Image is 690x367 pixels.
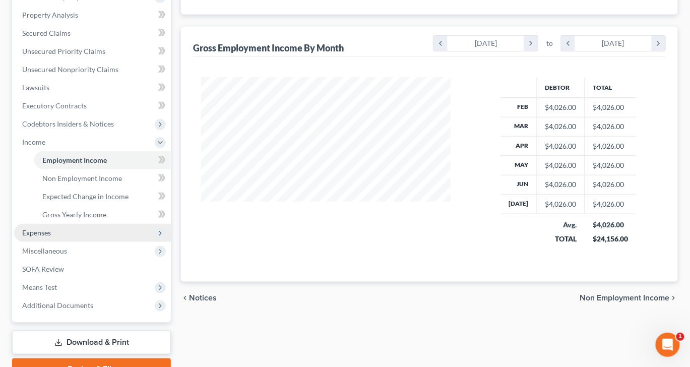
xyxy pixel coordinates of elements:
span: Non Employment Income [42,174,122,182]
a: Expected Change in Income [34,188,171,206]
button: Non Employment Income chevron_right [580,294,678,302]
span: Non Employment Income [580,294,670,302]
span: SOFA Review [22,265,64,273]
td: $4,026.00 [585,195,636,214]
a: Unsecured Nonpriority Claims [14,60,171,79]
span: Miscellaneous [22,247,67,255]
td: $4,026.00 [585,136,636,155]
i: chevron_right [524,36,538,51]
div: TOTAL [545,234,577,244]
td: $4,026.00 [585,175,636,194]
div: $4,026.00 [545,160,577,170]
a: Lawsuits [14,79,171,97]
div: Avg. [545,220,577,230]
a: Property Analysis [14,6,171,24]
span: Lawsuits [22,83,49,92]
span: 1 [676,333,684,341]
span: Property Analysis [22,11,78,19]
span: Income [22,138,45,146]
th: Feb [501,98,537,117]
div: $4,026.00 [593,220,628,230]
th: [DATE] [501,195,537,214]
a: Non Employment Income [34,169,171,188]
i: chevron_right [652,36,665,51]
button: chevron_left Notices [181,294,217,302]
div: $4,026.00 [545,141,577,151]
i: chevron_left [181,294,189,302]
div: $4,026.00 [545,121,577,132]
span: Executory Contracts [22,101,87,110]
td: $4,026.00 [585,117,636,136]
span: Unsecured Nonpriority Claims [22,65,118,74]
span: Unsecured Priority Claims [22,47,105,55]
span: Secured Claims [22,29,71,37]
td: $4,026.00 [585,98,636,117]
div: $24,156.00 [593,234,628,244]
div: $4,026.00 [545,199,577,209]
iframe: Intercom live chat [656,333,680,357]
span: Expected Change in Income [42,192,129,201]
i: chevron_right [670,294,678,302]
span: Notices [189,294,217,302]
a: Executory Contracts [14,97,171,115]
div: Gross Employment Income By Month [193,42,344,54]
a: Secured Claims [14,24,171,42]
td: $4,026.00 [585,156,636,175]
div: $4,026.00 [545,179,577,190]
a: SOFA Review [14,260,171,278]
th: Mar [501,117,537,136]
span: to [546,38,553,48]
a: Gross Yearly Income [34,206,171,224]
a: Download & Print [12,331,171,354]
i: chevron_left [561,36,575,51]
th: Total [585,77,636,97]
div: $4,026.00 [545,102,577,112]
span: Expenses [22,228,51,237]
th: May [501,156,537,175]
th: Debtor [537,77,585,97]
a: Employment Income [34,151,171,169]
span: Employment Income [42,156,107,164]
th: Jun [501,175,537,194]
span: Additional Documents [22,301,93,310]
span: Gross Yearly Income [42,210,106,219]
i: chevron_left [434,36,448,51]
a: Unsecured Priority Claims [14,42,171,60]
th: Apr [501,136,537,155]
div: [DATE] [575,36,652,51]
span: Means Test [22,283,57,291]
div: [DATE] [448,36,525,51]
span: Codebtors Insiders & Notices [22,119,114,128]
